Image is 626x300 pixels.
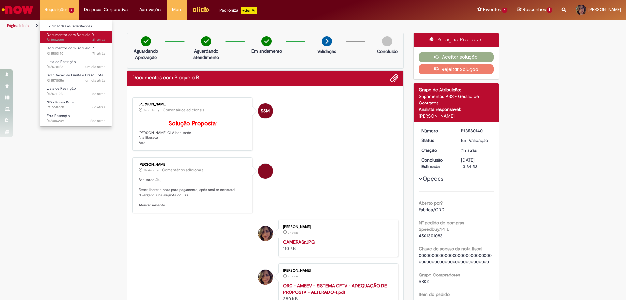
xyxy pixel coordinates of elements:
b: N° pedido de compras Speedbuy/PFL [419,220,464,232]
span: R13558770 [47,105,105,110]
div: [PERSON_NAME] [139,103,247,106]
a: Aberto R13580140 : Documentos com Bloqueio R [40,45,112,57]
span: 7 [69,8,74,13]
button: Rejeitar Solução [419,64,494,74]
span: 4501301083 [419,233,443,239]
p: [PERSON_NAME] OLA boa tarde Nta liberada Atte [139,120,247,146]
span: 6 [502,8,508,13]
span: Lista de Restrição [47,59,76,64]
span: 5d atrás [92,91,105,96]
p: Boa tarde Siu, Favor liberar a nota para pagamento, após análise constatei divergência na alíquot... [139,177,247,208]
span: 7h atrás [92,51,105,56]
span: SSM [261,103,270,119]
time: 29/09/2025 16:21:32 [85,64,105,69]
a: Página inicial [7,23,30,28]
div: Suprimentos PSS - Gestão de Contratos [419,93,494,106]
div: [PERSON_NAME] [283,225,392,229]
div: Katiele Vieira Moreira [258,226,273,241]
span: 25d atrás [90,118,105,123]
div: [PERSON_NAME] [283,269,392,273]
a: Rascunhos [517,7,552,13]
span: 2m atrás [143,108,155,112]
ul: Trilhas de página [5,20,412,32]
span: 8d atrás [92,105,105,110]
a: Exibir Todas as Solicitações [40,23,112,30]
div: Katiele Vieira Moreira [258,270,273,285]
dt: Criação [416,147,456,153]
img: click_logo_yellow_360x200.png [192,5,210,14]
a: Aberto R13582066 : Documentos com Bloqueio R [40,31,112,43]
dt: Número [416,127,456,134]
div: 30/09/2025 09:34:48 [461,147,491,153]
b: Grupo Compradores [419,272,460,278]
a: CAMERASr.JPG [283,239,315,245]
button: Adicionar anexos [390,74,398,82]
b: Chave de acesso da nota fiscal [419,246,482,252]
button: Aceitar solução [419,52,494,62]
span: Lista de Restrição [47,86,76,91]
span: 7h atrás [288,275,298,278]
span: Aprovações [139,7,162,13]
dt: Conclusão Estimada [416,157,456,170]
span: R13580140 [47,51,105,56]
span: 2h atrás [143,168,154,172]
span: GD - Busca Docs [47,100,74,105]
span: um dia atrás [85,78,105,83]
time: 29/09/2025 16:12:15 [85,78,105,83]
img: arrow-next.png [322,36,332,46]
span: Fabrica/CDD [419,207,445,213]
div: Solução Proposta [414,33,499,47]
time: 26/09/2025 15:15:10 [92,91,105,96]
span: R13578126 [47,64,105,70]
div: [PERSON_NAME] [139,163,247,166]
span: Rascunhos [523,7,546,13]
span: Documentos com Bloqueio R [47,32,94,37]
p: Concluído [377,48,398,55]
span: Requisições [45,7,67,13]
span: Favoritos [483,7,501,13]
div: Fátima Aparecida Mendes Pedreira [258,164,273,179]
time: 30/09/2025 09:34:48 [461,147,477,153]
a: Aberto R13558770 : GD - Busca Docs [40,99,112,111]
b: Aberto por? [419,200,443,206]
p: Validação [317,48,336,55]
time: 30/09/2025 14:50:16 [92,37,105,42]
span: um dia atrás [85,64,105,69]
b: Solução Proposta: [169,120,217,127]
time: 23/09/2025 12:02:55 [92,105,105,110]
div: 110 KB [283,239,392,252]
div: Siumara Santos Moura [258,103,273,118]
time: 30/09/2025 09:32:56 [288,275,298,278]
img: check-circle-green.png [201,36,211,46]
a: Aberto R13486249 : Erro Retenção [40,112,112,124]
p: Aguardando atendimento [190,48,222,61]
span: 2h atrás [92,37,105,42]
span: More [172,7,182,13]
img: ServiceNow [1,3,34,16]
span: R13578056 [47,78,105,83]
span: 1 [547,7,552,13]
ul: Requisições [40,20,112,127]
img: check-circle-green.png [141,36,151,46]
div: R13580140 [461,127,491,134]
small: Comentários adicionais [163,107,204,113]
div: Padroniza [219,7,257,14]
time: 30/09/2025 15:13:51 [143,168,154,172]
a: ORÇ - AMBEV - SISTEMA CFTV - ADEQUAÇÃO DE PROPOSTA - ALTERADO-1.pdf [283,283,387,295]
small: Comentários adicionais [162,167,204,173]
span: R13571123 [47,91,105,97]
span: 7h atrás [288,231,298,235]
span: 0000000000000000000000000000000000000000000000000000000 [419,252,492,265]
span: Documentos com Bloqueio R [47,46,94,51]
div: Em Validação [461,137,491,144]
time: 30/09/2025 09:34:45 [288,231,298,235]
div: Analista responsável: [419,106,494,113]
dt: Status [416,137,456,144]
img: check-circle-green.png [261,36,272,46]
span: Solicitação de Limite e Prazo Rota [47,73,103,78]
p: Em andamento [251,48,282,54]
p: +GenAi [241,7,257,14]
img: img-circle-grey.png [382,36,392,46]
div: Grupo de Atribuição: [419,87,494,93]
